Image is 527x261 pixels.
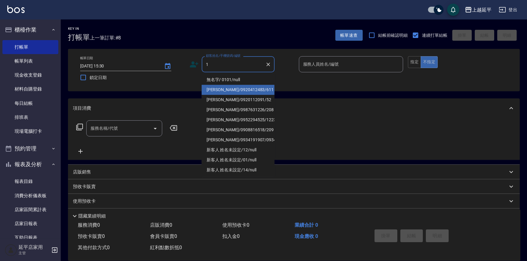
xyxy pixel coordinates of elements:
span: 服務消費 0 [78,222,100,228]
li: 新客人 姓名未設定/12/null [202,145,275,155]
button: 上越延平 [462,4,494,16]
a: 材料自購登錄 [2,82,58,96]
span: 會員卡販賣 0 [150,233,177,239]
a: 打帳單 [2,40,58,54]
li: 新客人 姓名未設定/14/null [202,165,275,175]
span: 其他付款方式 0 [78,245,110,250]
label: 帳單日期 [80,56,93,60]
h5: 延平店家用 [19,244,50,250]
button: 登出 [496,4,520,15]
button: 預約管理 [2,141,58,156]
p: 主管 [19,250,50,256]
a: 現場電腦打卡 [2,124,58,138]
div: 預收卡販賣 [68,179,520,194]
button: 指定 [408,56,421,68]
button: 報表及分析 [2,156,58,172]
a: 店家區間累計表 [2,203,58,217]
div: 店販銷售 [68,165,520,179]
li: [PERSON_NAME]/0920112091/52 [202,95,275,105]
li: [PERSON_NAME]/0987136193/0987136193 [202,175,275,185]
a: 報表目錄 [2,174,58,188]
span: 扣入金 0 [222,233,240,239]
span: 連續打單結帳 [422,32,447,39]
li: [PERSON_NAME]/0987631226/208 [202,105,275,115]
p: 項目消費 [73,105,91,112]
a: 現金收支登錄 [2,68,58,82]
a: 排班表 [2,110,58,124]
button: Choose date, selected date is 2025-09-10 [160,59,175,74]
button: save [447,4,459,16]
img: Logo [7,5,25,13]
img: Person [5,244,17,256]
span: 店販消費 0 [150,222,172,228]
button: 櫃檯作業 [2,22,58,38]
span: 上一筆訂單:#8 [90,34,121,42]
h3: 打帳單 [68,33,90,42]
button: Clear [264,60,272,69]
li: [PERSON_NAME]/0920412483/611 [202,85,275,95]
span: 鎖定日期 [90,74,107,81]
p: 預收卡販賣 [73,184,96,190]
div: 其他付款方式 [68,208,520,223]
label: 顧客姓名/手機號碼/編號 [206,53,241,58]
span: 紅利點數折抵 0 [150,245,182,250]
li: 無名字/ 0101/null [202,75,275,85]
li: [PERSON_NAME]/0952294525/1223 [202,115,275,125]
span: 使用預收卡 0 [222,222,249,228]
li: [PERSON_NAME]/0908816518/209 [202,125,275,135]
button: 帳單速查 [335,30,363,41]
a: 消費分析儀表板 [2,189,58,203]
a: 互助日報表 [2,231,58,245]
a: 每日結帳 [2,96,58,110]
div: 項目消費 [68,98,520,118]
li: [PERSON_NAME]/0934191907/0934191907 [202,135,275,145]
a: 帳單列表 [2,54,58,68]
div: 使用預收卡 [68,194,520,208]
span: 業績合計 0 [295,222,318,228]
div: 上越延平 [472,6,491,14]
p: 隱藏業績明細 [78,213,106,219]
input: YYYY/MM/DD hh:mm [80,61,158,71]
button: 不指定 [421,56,438,68]
span: 結帳前確認明細 [378,32,408,39]
a: 店家日報表 [2,217,58,231]
li: 新客人 姓名未設定/01/null [202,155,275,165]
h2: Key In [68,27,90,31]
span: 現金應收 0 [295,233,318,239]
p: 使用預收卡 [73,198,96,204]
button: Open [150,124,160,133]
span: 預收卡販賣 0 [78,233,105,239]
p: 店販銷售 [73,169,91,175]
